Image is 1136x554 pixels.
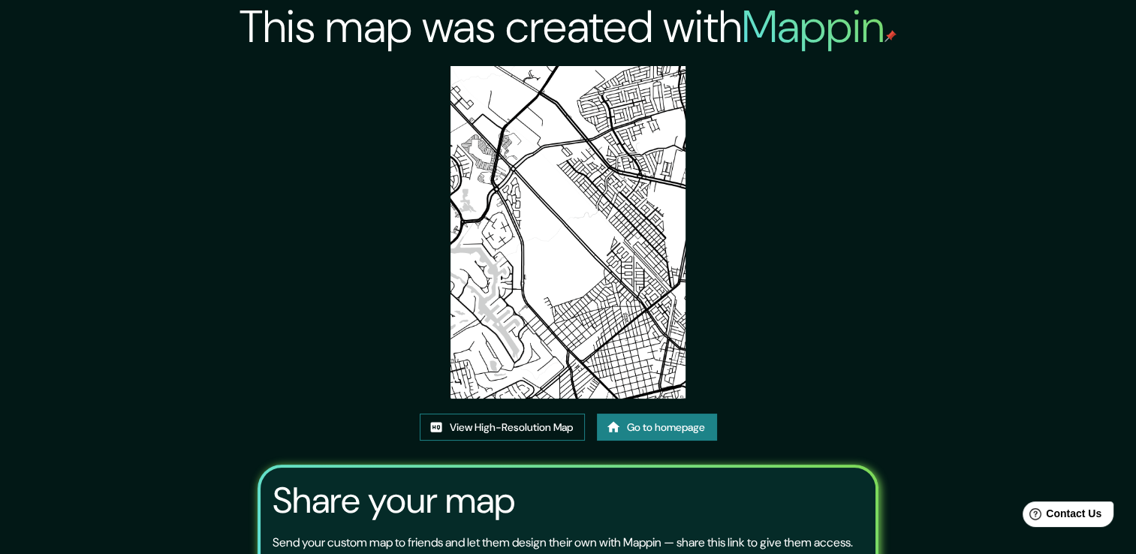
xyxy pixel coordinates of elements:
[597,414,717,441] a: Go to homepage
[450,66,686,399] img: created-map
[884,30,896,42] img: mappin-pin
[1002,495,1119,537] iframe: Help widget launcher
[273,534,853,552] p: Send your custom map to friends and let them design their own with Mappin — share this link to gi...
[273,480,515,522] h3: Share your map
[420,414,585,441] a: View High-Resolution Map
